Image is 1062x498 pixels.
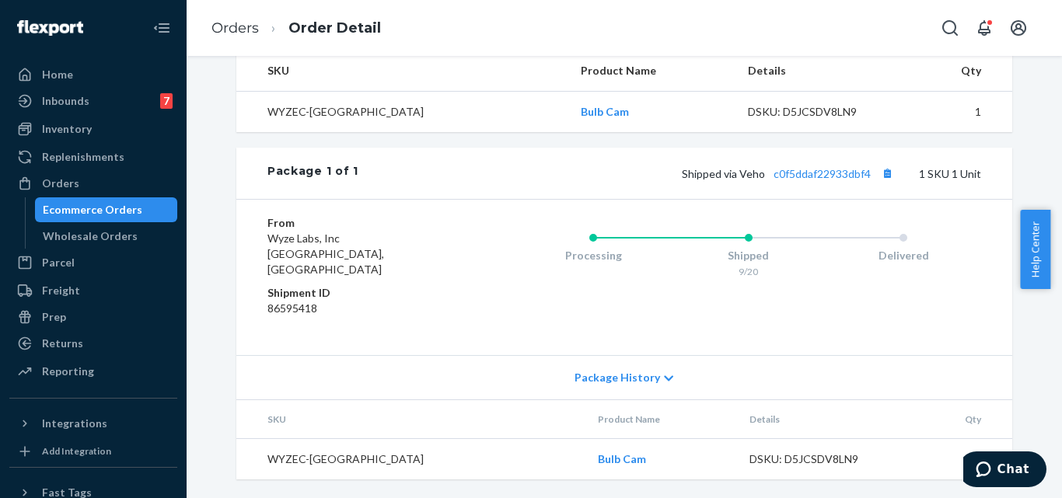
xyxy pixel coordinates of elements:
[9,145,177,169] a: Replenishments
[267,163,358,183] div: Package 1 of 1
[42,283,80,298] div: Freight
[9,89,177,113] a: Inbounds7
[737,400,908,439] th: Details
[35,197,178,222] a: Ecommerce Orders
[9,278,177,303] a: Freight
[42,416,107,431] div: Integrations
[42,149,124,165] div: Replenishments
[826,248,981,263] div: Delivered
[42,309,66,325] div: Prep
[774,167,871,180] a: c0f5ddaf22933dbf4
[9,171,177,196] a: Orders
[9,331,177,356] a: Returns
[236,92,568,133] td: WYZEC-[GEOGRAPHIC_DATA]
[211,19,259,37] a: Orders
[671,248,826,263] div: Shipped
[199,5,393,51] ol: breadcrumbs
[581,105,629,118] a: Bulb Cam
[9,305,177,329] a: Prep
[43,202,142,218] div: Ecommerce Orders
[682,167,897,180] span: Shipped via Veho
[963,451,1046,490] iframe: Opens a widget where you can chat to one of our agents
[236,439,585,480] td: WYZEC-[GEOGRAPHIC_DATA]
[288,19,381,37] a: Order Detail
[9,411,177,436] button: Integrations
[267,215,453,231] dt: From
[1003,12,1034,44] button: Open account menu
[17,20,83,36] img: Flexport logo
[908,400,1012,439] th: Qty
[9,359,177,384] a: Reporting
[748,104,894,120] div: DSKU: D5JCSDV8LN9
[9,62,177,87] a: Home
[236,400,585,439] th: SKU
[236,50,568,92] th: SKU
[749,451,896,467] div: DSKU: D5JCSDV8LN9
[9,442,177,461] a: Add Integration
[42,176,79,191] div: Orders
[358,163,981,183] div: 1 SKU 1 Unit
[146,12,177,44] button: Close Navigation
[160,93,173,109] div: 7
[35,224,178,249] a: Wholesale Orders
[42,93,89,109] div: Inbounds
[877,163,897,183] button: Copy tracking number
[43,228,138,244] div: Wholesale Orders
[585,400,737,439] th: Product Name
[42,255,75,270] div: Parcel
[42,364,94,379] div: Reporting
[42,444,111,458] div: Add Integration
[267,301,453,316] dd: 86595418
[671,265,826,278] div: 9/20
[267,285,453,301] dt: Shipment ID
[575,370,660,385] span: Package History
[735,50,907,92] th: Details
[267,232,384,276] span: Wyze Labs, Inc [GEOGRAPHIC_DATA], [GEOGRAPHIC_DATA]
[908,439,1012,480] td: 1
[907,50,1012,92] th: Qty
[969,12,1000,44] button: Open notifications
[934,12,966,44] button: Open Search Box
[42,121,92,137] div: Inventory
[42,336,83,351] div: Returns
[568,50,735,92] th: Product Name
[9,250,177,275] a: Parcel
[42,67,73,82] div: Home
[1020,210,1050,289] button: Help Center
[515,248,671,263] div: Processing
[907,92,1012,133] td: 1
[9,117,177,141] a: Inventory
[598,452,646,465] a: Bulb Cam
